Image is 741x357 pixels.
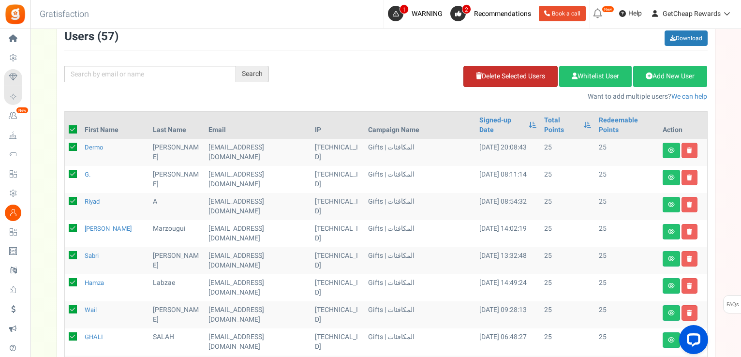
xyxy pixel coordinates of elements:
[540,166,595,193] td: 25
[149,301,205,328] td: [PERSON_NAME]
[4,3,26,25] img: Gratisfaction
[205,193,311,220] td: subscriber
[665,30,708,46] a: Download
[475,166,540,193] td: [DATE] 08:11:14
[388,6,446,21] a: 1 WARNING
[364,193,475,220] td: Gifts | المكافئات
[101,28,115,45] span: 57
[595,328,659,356] td: 25
[205,247,311,274] td: subscriber
[205,274,311,301] td: subscriber
[64,30,119,43] h3: Users ( )
[311,166,364,193] td: [TECHNICAL_ID]
[463,66,558,87] a: Delete Selected Users
[205,328,311,356] td: subscriber
[540,220,595,247] td: 25
[540,247,595,274] td: 25
[663,9,721,19] span: GetCheap Rewards
[626,9,642,18] span: Help
[595,220,659,247] td: 25
[205,139,311,166] td: subscriber
[687,310,692,316] i: Delete user
[149,139,205,166] td: [PERSON_NAME]
[364,247,475,274] td: Gifts | المكافئات
[475,139,540,166] td: [DATE] 20:08:43
[4,108,26,124] a: New
[687,256,692,262] i: Delete user
[236,66,269,82] div: Search
[479,116,523,135] a: Signed-up Date
[85,305,97,314] a: wail
[311,139,364,166] td: [TECHNICAL_ID]
[364,166,475,193] td: Gifts | المكافئات
[687,229,692,235] i: Delete user
[16,107,29,114] em: New
[540,328,595,356] td: 25
[671,91,707,102] a: We can help
[400,4,409,14] span: 1
[544,116,578,135] a: Total Points
[726,296,739,314] span: FAQs
[85,278,104,287] a: Hamza
[599,116,655,135] a: Redeemable Points
[149,328,205,356] td: SALAH
[668,229,675,235] i: View details
[475,328,540,356] td: [DATE] 06:48:27
[205,166,311,193] td: subscriber
[364,220,475,247] td: Gifts | المكافئات
[687,283,692,289] i: Delete user
[29,5,100,24] h3: Gratisfaction
[85,251,99,260] a: Sabri
[602,6,614,13] em: New
[85,224,132,233] a: [PERSON_NAME]
[474,9,531,19] span: Recommendations
[311,220,364,247] td: [TECHNICAL_ID]
[595,166,659,193] td: 25
[559,66,632,87] a: Whitelist User
[668,310,675,316] i: View details
[412,9,443,19] span: WARNING
[311,193,364,220] td: [TECHNICAL_ID]
[668,337,675,343] i: View details
[85,143,103,152] a: Dermo
[462,4,471,14] span: 2
[311,274,364,301] td: [TECHNICAL_ID]
[149,247,205,274] td: [PERSON_NAME]
[540,301,595,328] td: 25
[595,301,659,328] td: 25
[149,112,205,139] th: Last Name
[81,112,149,139] th: First Name
[149,274,205,301] td: labzae
[311,247,364,274] td: [TECHNICAL_ID]
[668,148,675,153] i: View details
[668,202,675,208] i: View details
[311,301,364,328] td: [TECHNICAL_ID]
[595,247,659,274] td: 25
[687,175,692,180] i: Delete user
[149,193,205,220] td: A
[205,220,311,247] td: subscriber
[475,274,540,301] td: [DATE] 14:49:24
[85,170,90,179] a: G.
[475,301,540,328] td: [DATE] 09:28:13
[540,139,595,166] td: 25
[668,256,675,262] i: View details
[687,202,692,208] i: Delete user
[364,328,475,356] td: Gifts | المكافئات
[595,139,659,166] td: 25
[540,193,595,220] td: 25
[311,328,364,356] td: [TECHNICAL_ID]
[205,112,311,139] th: Email
[540,274,595,301] td: 25
[64,66,236,82] input: Search by email or name
[85,332,103,342] a: GHALI
[539,6,586,21] a: Book a call
[364,139,475,166] td: Gifts | المكافئات
[311,112,364,139] th: IP
[364,301,475,328] td: Gifts | المكافئات
[668,175,675,180] i: View details
[633,66,707,87] a: Add New User
[364,112,475,139] th: Campaign Name
[615,6,646,21] a: Help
